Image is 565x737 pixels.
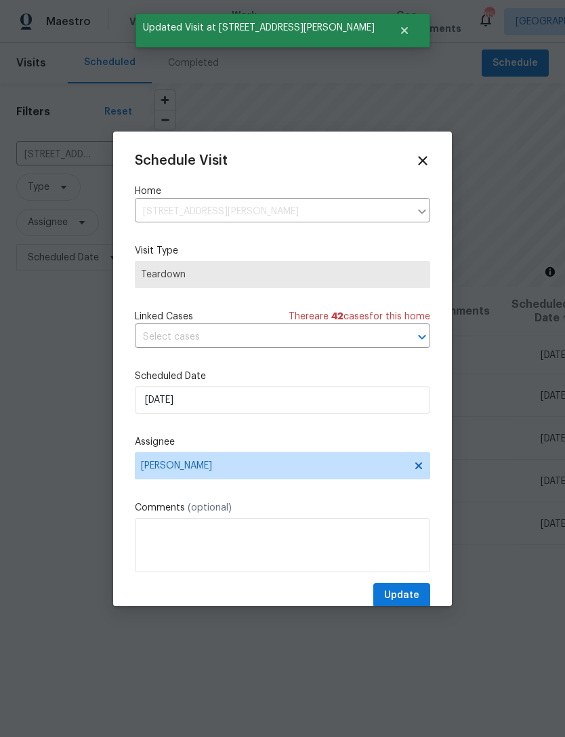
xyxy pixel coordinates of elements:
input: Select cases [135,327,392,348]
span: (optional) [188,503,232,513]
button: Update [373,583,430,608]
span: Schedule Visit [135,154,228,167]
span: 42 [331,312,343,321]
input: Enter in an address [135,201,410,222]
label: Assignee [135,435,430,449]
span: Updated Visit at [STREET_ADDRESS][PERSON_NAME] [135,14,382,42]
label: Visit Type [135,244,430,258]
label: Comments [135,501,430,515]
label: Home [135,184,430,198]
span: Update [384,587,419,604]
button: Open [413,327,432,346]
button: Close [382,17,427,44]
label: Scheduled Date [135,370,430,383]
span: Linked Cases [135,310,193,323]
input: M/D/YYYY [135,386,430,414]
span: Close [415,153,430,168]
span: Teardown [141,268,424,281]
span: [PERSON_NAME] [141,460,406,471]
span: There are case s for this home [289,310,430,323]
